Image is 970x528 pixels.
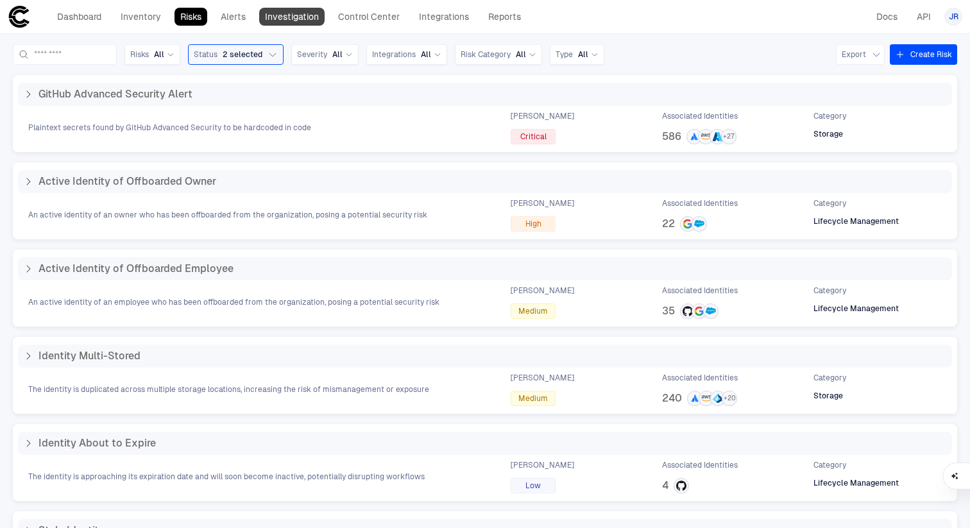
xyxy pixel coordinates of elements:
div: GitHub Advanced Security AlertPlaintext secrets found by GitHub Advanced Security to be hardcoded... [13,75,957,152]
a: API [911,8,937,26]
span: 4 [662,479,668,492]
span: High [525,219,541,229]
span: [PERSON_NAME] [511,373,574,383]
span: The identity is duplicated across multiple storage locations, increasing the risk of mismanagemen... [28,384,429,395]
span: Integrations [372,49,416,60]
button: Export [836,44,885,65]
a: Alerts [215,8,251,26]
span: An active identity of an employee who has been offboarded from the organization, posing a potenti... [28,297,439,307]
span: + 27 [723,132,735,141]
span: Lifecycle Management [813,303,899,314]
span: Status [194,49,217,60]
span: All [578,49,588,60]
span: An active identity of an owner who has been offboarded from the organization, posing a potential ... [28,210,427,220]
span: [PERSON_NAME] [511,198,574,209]
span: Critical [520,132,547,142]
span: Active Identity of Offboarded Owner [38,175,216,188]
div: Active Identity of Offboarded OwnerAn active identity of an owner who has been offboarded from th... [13,162,957,239]
span: The identity is approaching its expiration date and will soon become inactive, potentially disrup... [28,472,425,482]
a: Investigation [259,8,325,26]
span: 586 [662,130,681,143]
span: Storage [813,129,843,139]
span: Associated Identities [662,460,738,470]
span: Medium [518,393,548,404]
button: JR [944,8,962,26]
span: Category [813,460,846,470]
a: Inventory [115,8,167,26]
span: Type [556,49,573,60]
span: GitHub Advanced Security Alert [38,88,192,101]
a: Integrations [413,8,475,26]
a: Dashboard [51,8,107,26]
span: Associated Identities [662,373,738,383]
span: JR [949,12,958,22]
span: 2 selected [223,49,262,60]
a: Docs [871,8,903,26]
span: All [332,49,343,60]
span: Risk Category [461,49,511,60]
span: Associated Identities [662,285,738,296]
span: All [516,49,526,60]
span: [PERSON_NAME] [511,111,574,121]
span: Severity [297,49,327,60]
span: All [421,49,431,60]
span: 240 [662,392,682,405]
div: Identity About to ExpireThe identity is approaching its expiration date and will soon become inac... [13,424,957,501]
span: Associated Identities [662,111,738,121]
span: Identity About to Expire [38,437,156,450]
span: + 20 [724,394,736,403]
button: Status2 selected [188,44,284,65]
span: Plaintext secrets found by GitHub Advanced Security to be hardcoded in code [28,123,311,133]
span: [PERSON_NAME] [511,460,574,470]
span: Active Identity of Offboarded Employee [38,262,234,275]
a: Risks [174,8,207,26]
span: Risks [130,49,149,60]
span: Category [813,285,846,296]
div: Identity Multi-StoredThe identity is duplicated across multiple storage locations, increasing the... [13,337,957,414]
a: Reports [482,8,527,26]
span: All [154,49,164,60]
span: 22 [662,217,675,230]
span: Category [813,373,846,383]
span: Medium [518,306,548,316]
span: Associated Identities [662,198,738,209]
span: Low [525,481,541,491]
span: Identity Multi-Stored [38,350,140,362]
button: Create Risk [890,44,957,65]
span: Storage [813,391,843,401]
a: Control Center [332,8,405,26]
span: Category [813,198,846,209]
div: Active Identity of Offboarded EmployeeAn active identity of an employee who has been offboarded f... [13,250,957,327]
span: [PERSON_NAME] [511,285,574,296]
span: 35 [662,305,675,318]
span: Lifecycle Management [813,216,899,226]
span: Category [813,111,846,121]
span: Lifecycle Management [813,478,899,488]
